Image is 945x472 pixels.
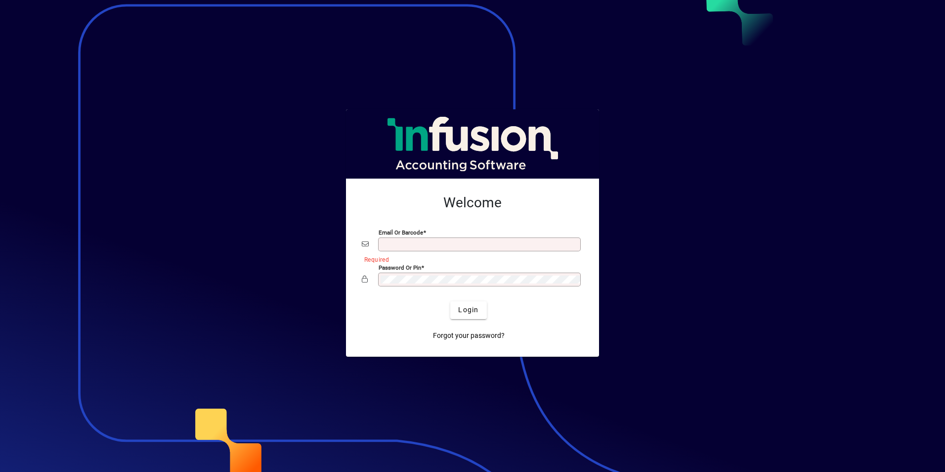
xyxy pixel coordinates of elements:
[429,327,509,345] a: Forgot your password?
[364,254,575,264] mat-error: Required
[362,194,583,211] h2: Welcome
[379,229,423,236] mat-label: Email or Barcode
[450,301,486,319] button: Login
[379,264,421,271] mat-label: Password or Pin
[458,305,478,315] span: Login
[433,330,505,341] span: Forgot your password?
